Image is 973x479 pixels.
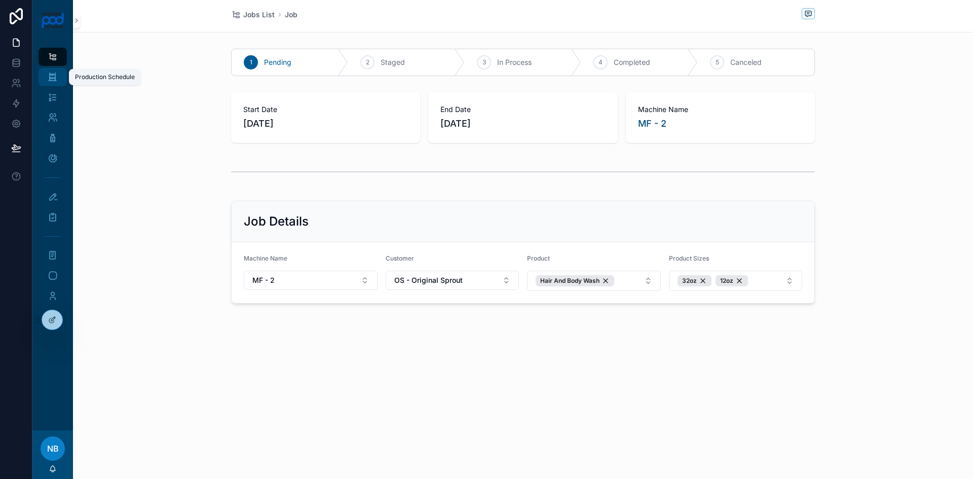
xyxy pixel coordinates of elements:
span: Machine Name [638,104,803,115]
span: Canceled [730,57,762,67]
span: Product [527,254,550,262]
div: Production Schedule [75,73,135,81]
span: 32oz [682,277,697,285]
a: MF - 2 [638,117,666,131]
span: Jobs List [243,10,275,20]
button: Select Button [527,271,661,291]
button: Select Button [669,271,803,291]
h2: Job Details [244,213,309,230]
div: scrollable content [32,41,73,430]
button: Unselect 50 [716,275,748,286]
span: NB [47,443,59,455]
span: End Date [440,104,605,115]
a: Jobs List [231,10,275,20]
span: In Process [497,57,532,67]
span: 1 [250,58,252,66]
span: OS - Original Sprout [394,275,463,285]
button: Unselect 56 [536,275,614,286]
span: 3 [482,58,486,66]
span: Completed [614,57,650,67]
span: Start Date [243,104,408,115]
span: MF - 2 [252,275,275,285]
span: Pending [264,57,291,67]
a: Job [285,10,297,20]
button: Unselect 168 [678,275,712,286]
span: Customer [386,254,414,262]
span: 4 [598,58,603,66]
span: 12oz [720,277,733,285]
span: Staged [381,57,405,67]
span: Machine Name [244,254,287,262]
span: [DATE] [440,117,605,131]
span: Hair And Body Wash [540,277,600,285]
span: 5 [716,58,719,66]
button: Select Button [386,271,519,290]
span: Product Sizes [669,254,709,262]
img: App logo [41,12,65,28]
button: Select Button [244,271,378,290]
span: 2 [366,58,369,66]
span: [DATE] [243,117,408,131]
